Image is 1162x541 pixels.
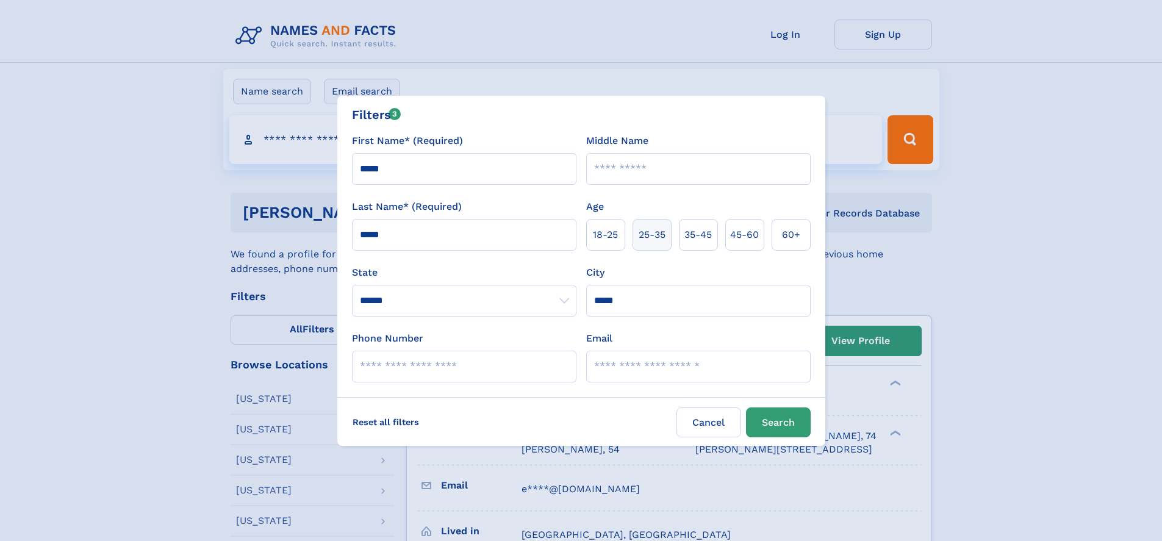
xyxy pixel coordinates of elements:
span: 60+ [782,228,800,242]
span: 25‑35 [639,228,665,242]
span: 45‑60 [730,228,759,242]
span: 35‑45 [684,228,712,242]
label: Phone Number [352,331,423,346]
label: Age [586,199,604,214]
label: City [586,265,604,280]
button: Search [746,407,811,437]
label: Email [586,331,612,346]
label: First Name* (Required) [352,134,463,148]
label: Last Name* (Required) [352,199,462,214]
label: Reset all filters [345,407,427,437]
label: State [352,265,576,280]
label: Cancel [676,407,741,437]
span: 18‑25 [593,228,618,242]
div: Filters [352,106,401,124]
label: Middle Name [586,134,648,148]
